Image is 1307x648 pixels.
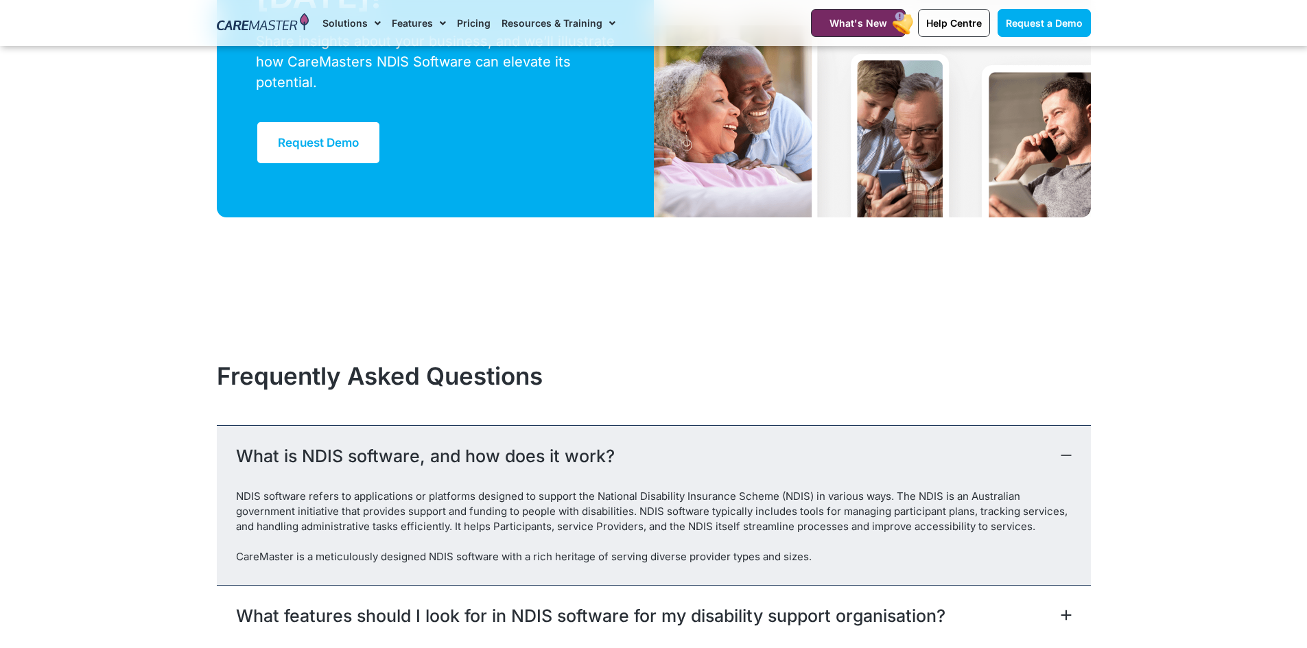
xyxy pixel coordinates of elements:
a: What is NDIS software, and how does it work? [236,444,615,468]
span: Request Demo [278,136,359,149]
div: What is NDIS software, and how does it work? [217,489,1091,585]
a: Help Centre [918,9,990,37]
span: What's New [829,17,887,29]
h2: Frequently Asked Questions [217,361,1091,390]
a: Request a Demo [998,9,1091,37]
a: What features should I look for in NDIS software for my disability support organisation? [236,603,945,628]
div: What is NDIS software, and how does it work? [217,425,1091,489]
span: Request a Demo [1006,17,1083,29]
div: CareMaster is a meticulously designed NDIS software with a rich heritage of serving diverse provi... [236,549,1072,564]
a: Request Demo [256,121,381,165]
div: NDIS software refers to applications or platforms designed to support the National Disability Ins... [236,489,1072,534]
img: CareMaster Logo [217,13,309,34]
span: Help Centre [926,17,982,29]
a: What's New [811,9,906,37]
div: Share insights about your business, and we’ll illustrate how CareMasters NDIS Software can elevat... [256,31,615,93]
